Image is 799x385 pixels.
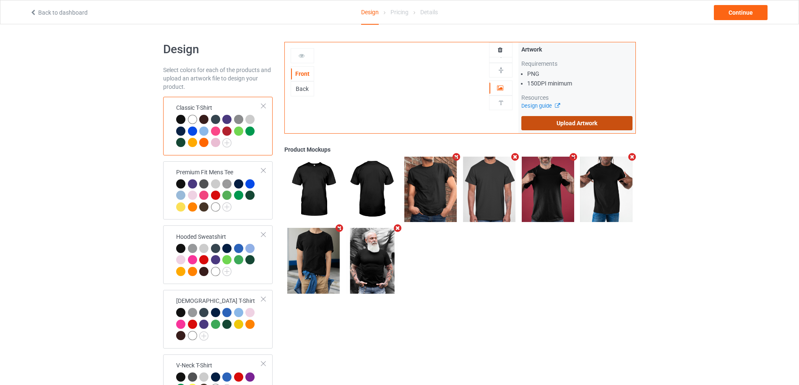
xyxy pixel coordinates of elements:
i: Remove mockup [568,152,579,161]
a: Design guide [521,103,560,109]
div: [DEMOGRAPHIC_DATA] T-Shirt [163,290,273,349]
img: svg+xml;base64,PD94bWwgdmVyc2lvbj0iMS4wIiBlbmNvZGluZz0iVVRGLTgiPz4KPHN2ZyB3aWR0aD0iMjJweCIgaGVpZ2... [199,331,208,341]
li: 150 DPI minimum [527,79,632,88]
div: Continue [714,5,768,20]
label: Upload Artwork [521,116,632,130]
h1: Design [163,42,273,57]
img: regular.jpg [287,157,340,222]
div: Front [291,70,314,78]
img: heather_texture.png [234,115,243,124]
div: Premium Fit Mens Tee [176,168,262,211]
i: Remove mockup [334,224,344,233]
div: Select colors for each of the products and upload an artwork file to design your product. [163,66,273,91]
img: svg+xml;base64,PD94bWwgdmVyc2lvbj0iMS4wIiBlbmNvZGluZz0iVVRGLTgiPz4KPHN2ZyB3aWR0aD0iMjJweCIgaGVpZ2... [222,138,232,147]
div: Design [361,0,379,25]
i: Remove mockup [451,152,462,161]
img: regular.jpg [463,157,515,222]
img: svg+xml;base64,PD94bWwgdmVyc2lvbj0iMS4wIiBlbmNvZGluZz0iVVRGLTgiPz4KPHN2ZyB3aWR0aD0iMjJweCIgaGVpZ2... [222,267,232,276]
img: svg%3E%0A [497,99,505,107]
img: svg%3E%0A [497,66,505,74]
img: heather_texture.png [222,179,232,189]
div: Classic T-Shirt [163,97,273,155]
img: regular.jpg [287,228,340,293]
img: regular.jpg [580,157,632,222]
img: regular.jpg [346,157,398,222]
i: Remove mockup [627,152,638,161]
i: Remove mockup [510,152,520,161]
div: Pricing [390,0,409,24]
div: Back [291,85,314,93]
div: Details [420,0,438,24]
div: Premium Fit Mens Tee [163,161,273,220]
img: svg+xml;base64,PD94bWwgdmVyc2lvbj0iMS4wIiBlbmNvZGluZz0iVVRGLTgiPz4KPHN2ZyB3aWR0aD0iMjJweCIgaGVpZ2... [222,202,232,212]
div: Classic T-Shirt [176,103,262,147]
li: PNG [527,70,632,78]
div: Resources [521,93,632,102]
a: Back to dashboard [30,9,88,16]
div: Requirements [521,59,632,68]
div: Product Mockups [284,145,636,154]
img: regular.jpg [522,157,574,222]
div: [DEMOGRAPHIC_DATA] T-Shirt [176,297,262,340]
div: Hooded Sweatshirt [163,225,273,284]
div: Artwork [521,45,632,54]
div: Hooded Sweatshirt [176,233,262,276]
i: Remove mockup [393,224,403,233]
img: regular.jpg [346,228,398,293]
img: regular.jpg [404,157,457,222]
